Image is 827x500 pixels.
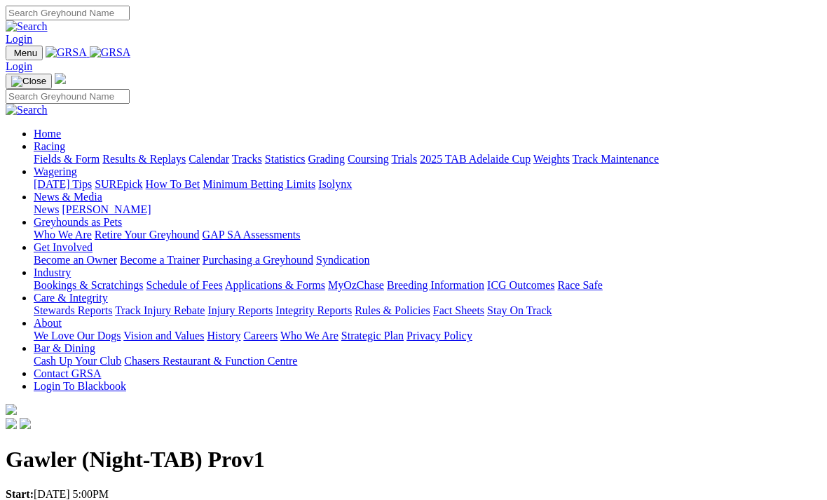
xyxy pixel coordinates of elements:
a: News & Media [34,191,102,203]
a: Greyhounds as Pets [34,216,122,228]
img: twitter.svg [20,418,31,429]
a: Breeding Information [387,279,484,291]
a: Chasers Restaurant & Function Centre [124,355,297,367]
a: Careers [243,330,278,342]
a: ICG Outcomes [487,279,554,291]
img: GRSA [46,46,87,59]
a: We Love Our Dogs [34,330,121,342]
a: Statistics [265,153,306,165]
a: Home [34,128,61,140]
img: Close [11,76,46,87]
img: logo-grsa-white.png [6,404,17,415]
a: [DATE] Tips [34,178,92,190]
div: Get Involved [34,254,821,266]
div: Care & Integrity [34,304,821,317]
div: Racing [34,153,821,165]
a: Weights [533,153,570,165]
a: Grading [308,153,345,165]
a: Calendar [189,153,229,165]
a: Injury Reports [207,304,273,316]
div: Industry [34,279,821,292]
input: Search [6,89,130,104]
a: Who We Are [280,330,339,342]
span: Menu [14,48,37,58]
div: Wagering [34,178,821,191]
div: News & Media [34,203,821,216]
a: Results & Replays [102,153,186,165]
img: facebook.svg [6,418,17,429]
a: Stay On Track [487,304,552,316]
a: Login [6,33,32,45]
div: Greyhounds as Pets [34,229,821,241]
h1: Gawler (Night-TAB) Prov1 [6,447,821,473]
a: MyOzChase [328,279,384,291]
a: Track Injury Rebate [115,304,205,316]
div: About [34,330,821,342]
strong: Start: [6,488,34,500]
a: Wagering [34,165,77,177]
img: GRSA [90,46,131,59]
img: Search [6,20,48,33]
a: Fact Sheets [433,304,484,316]
a: Become an Owner [34,254,117,266]
a: Privacy Policy [406,330,472,342]
a: Trials [391,153,417,165]
a: Become a Trainer [120,254,200,266]
a: Rules & Policies [355,304,430,316]
a: Login [6,60,32,72]
a: Race Safe [557,279,602,291]
a: Strategic Plan [341,330,404,342]
a: Care & Integrity [34,292,108,304]
div: Bar & Dining [34,355,821,367]
a: Track Maintenance [573,153,659,165]
a: Coursing [348,153,389,165]
a: Fields & Form [34,153,100,165]
a: History [207,330,240,342]
a: How To Bet [146,178,200,190]
a: Contact GRSA [34,367,101,379]
input: Search [6,6,130,20]
a: Purchasing a Greyhound [203,254,313,266]
a: Isolynx [318,178,352,190]
a: Integrity Reports [275,304,352,316]
a: Schedule of Fees [146,279,222,291]
a: Syndication [316,254,369,266]
a: Applications & Forms [225,279,325,291]
img: Search [6,104,48,116]
button: Toggle navigation [6,74,52,89]
img: logo-grsa-white.png [55,73,66,84]
a: Industry [34,266,71,278]
a: Stewards Reports [34,304,112,316]
a: Login To Blackbook [34,380,126,392]
a: Minimum Betting Limits [203,178,315,190]
a: Get Involved [34,241,93,253]
a: GAP SA Assessments [203,229,301,241]
a: About [34,317,62,329]
a: 2025 TAB Adelaide Cup [420,153,531,165]
a: Cash Up Your Club [34,355,121,367]
a: [PERSON_NAME] [62,203,151,215]
button: Toggle navigation [6,46,43,60]
a: Who We Are [34,229,92,241]
a: Retire Your Greyhound [95,229,200,241]
a: Racing [34,140,65,152]
a: SUREpick [95,178,142,190]
a: Bookings & Scratchings [34,279,143,291]
a: Bar & Dining [34,342,95,354]
a: News [34,203,59,215]
a: Tracks [232,153,262,165]
a: Vision and Values [123,330,204,342]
